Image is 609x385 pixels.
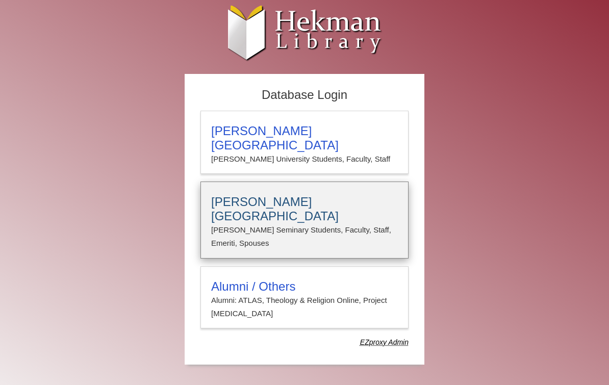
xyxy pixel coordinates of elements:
dfn: Use Alumni login [360,338,409,346]
a: [PERSON_NAME][GEOGRAPHIC_DATA][PERSON_NAME] Seminary Students, Faculty, Staff, Emeriti, Spouses [200,182,409,259]
a: [PERSON_NAME][GEOGRAPHIC_DATA][PERSON_NAME] University Students, Faculty, Staff [200,111,409,174]
p: [PERSON_NAME] University Students, Faculty, Staff [211,152,398,166]
h3: [PERSON_NAME][GEOGRAPHIC_DATA] [211,124,398,152]
p: [PERSON_NAME] Seminary Students, Faculty, Staff, Emeriti, Spouses [211,223,398,250]
h3: Alumni / Others [211,279,398,294]
summary: Alumni / OthersAlumni: ATLAS, Theology & Religion Online, Project [MEDICAL_DATA] [211,279,398,321]
h3: [PERSON_NAME][GEOGRAPHIC_DATA] [211,195,398,223]
p: Alumni: ATLAS, Theology & Religion Online, Project [MEDICAL_DATA] [211,294,398,321]
h2: Database Login [195,85,414,106]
